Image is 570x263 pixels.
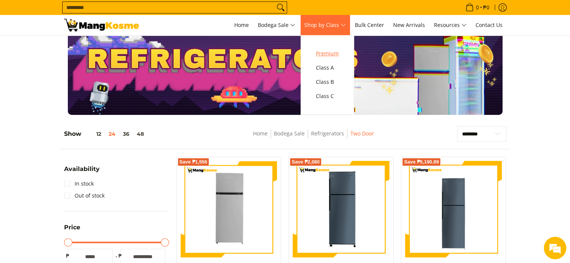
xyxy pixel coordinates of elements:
[234,21,249,28] span: Home
[64,166,100,172] span: Availability
[405,161,502,257] img: Condura 8.5 Cu. Ft. Two-Door Direct Cool Manual Defrost Inverter Refrigerator, CTD800MNI-A (Class A)
[316,77,339,87] span: Class B
[64,190,105,202] a: Out of stock
[105,131,119,137] button: 24
[316,92,339,101] span: Class C
[355,21,384,28] span: Bulk Center
[312,46,343,61] a: Premium
[4,180,143,206] textarea: Type your message and hit 'Enter'
[43,82,103,158] span: We're online!
[39,42,126,52] div: Chat with us now
[64,130,148,138] h5: Show
[117,252,124,260] span: ₱
[230,15,253,35] a: Home
[404,160,439,164] span: Save ₱5,190.89
[64,178,94,190] a: In stock
[147,15,506,35] nav: Main Menu
[258,21,295,30] span: Bodega Sale
[253,130,268,137] a: Home
[301,15,350,35] a: Shop by Class
[463,3,492,12] span: •
[430,15,470,35] a: Resources
[389,15,429,35] a: New Arrivals
[434,21,467,30] span: Resources
[351,15,388,35] a: Bulk Center
[476,21,503,28] span: Contact Us
[393,21,425,28] span: New Arrivals
[482,5,491,10] span: ₱0
[133,131,148,137] button: 48
[64,224,80,230] span: Price
[64,224,80,236] summary: Open
[316,49,339,58] span: Premium
[350,129,374,138] span: Two Door
[311,130,344,137] a: Refrigerators
[180,160,208,164] span: Save ₱1,556
[472,15,506,35] a: Contact Us
[123,4,141,22] div: Minimize live chat window
[274,130,305,137] a: Bodega Sale
[292,160,320,164] span: Save ₱2,080
[293,161,389,257] img: condura-direct-cool-7.5-cubic-feet-2-door-manual-defrost-inverter-ref-iron-gray-full-view-mang-kosme
[64,252,72,260] span: ₱
[181,161,277,257] img: Kelvinator 7.3 Cu.Ft. Direct Cool KLC Manual Defrost Standard Refrigerator (Silver) (Class A)
[316,63,339,73] span: Class A
[275,2,287,13] button: Search
[312,89,343,103] a: Class C
[312,75,343,89] a: Class B
[254,15,299,35] a: Bodega Sale
[64,166,100,178] summary: Open
[81,131,105,137] button: 12
[64,19,139,31] img: Bodega Sale Refrigerator l Mang Kosme: Home Appliances Warehouse Sale Two Door
[119,131,133,137] button: 36
[202,129,426,146] nav: Breadcrumbs
[312,61,343,75] a: Class A
[304,21,346,30] span: Shop by Class
[475,5,480,10] span: 0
